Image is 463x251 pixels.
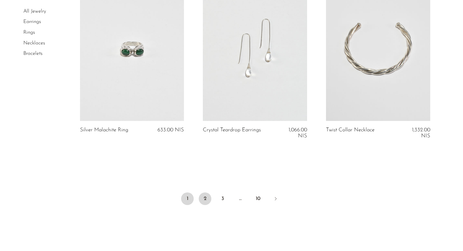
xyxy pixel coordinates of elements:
[23,30,35,35] a: Rings
[80,127,128,133] a: Silver Malachite Ring
[23,9,46,14] a: All Jewelry
[269,192,282,206] a: Next
[199,192,211,205] a: 2
[23,51,43,56] a: Bracelets
[181,192,194,205] span: 1
[289,127,307,138] span: 1,066.00 NIS
[326,127,374,139] a: Twist Collar Necklace
[23,41,45,46] a: Necklaces
[412,127,430,138] span: 1,332.00 NIS
[203,127,261,139] a: Crystal Teardrop Earrings
[234,192,247,205] span: …
[252,192,264,205] a: 10
[216,192,229,205] a: 3
[23,20,41,25] a: Earrings
[157,127,184,133] span: 633.00 NIS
